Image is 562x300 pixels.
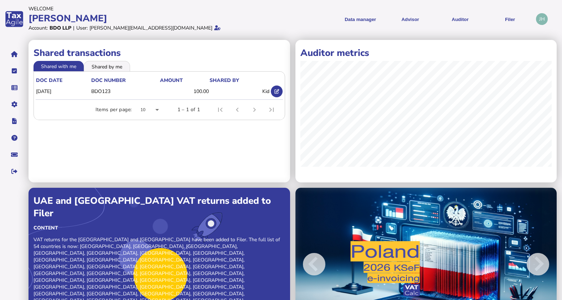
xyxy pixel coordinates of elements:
div: shared by [210,77,269,84]
div: Items per page: [96,106,132,113]
button: Sign out [7,164,22,179]
div: 1 – 1 of 1 [177,106,200,113]
li: Shared with me [33,61,84,71]
button: Filer [488,10,532,28]
td: Kid [209,84,270,99]
td: BDO123 [91,84,160,99]
button: Previous page [229,101,246,118]
div: Welcome [29,5,279,12]
div: Account: [29,25,48,31]
div: shared by [210,77,239,84]
button: Shows a dropdown of Data manager options [338,10,383,28]
div: [PERSON_NAME][EMAIL_ADDRESS][DOMAIN_NAME] [89,25,212,31]
td: 100.00 [160,84,209,99]
td: [DATE] [36,84,91,99]
div: Content [33,224,285,231]
div: [PERSON_NAME] [29,12,279,25]
div: User: [76,25,88,31]
button: Help pages [7,130,22,145]
h1: Auditor metrics [300,47,552,59]
button: Open shared transaction [271,86,283,97]
menu: navigate products [282,10,532,28]
div: Amount [160,77,209,84]
div: doc date [36,77,91,84]
div: Profile settings [536,13,548,25]
h1: Shared transactions [33,47,285,59]
div: UAE and [GEOGRAPHIC_DATA] VAT returns added to Filer [33,195,285,219]
li: Shared by me [84,61,130,71]
div: | [73,25,74,31]
button: Shows a dropdown of VAT Advisor options [388,10,433,28]
div: doc number [91,77,126,84]
button: Next page [246,101,263,118]
div: doc number [91,77,159,84]
button: First page [212,101,229,118]
button: Manage settings [7,97,22,112]
div: doc date [36,77,62,84]
button: Tasks [7,63,22,78]
div: Amount [160,77,183,84]
button: Last page [263,101,280,118]
button: Home [7,47,22,62]
div: BDO LLP [50,25,71,31]
button: Raise a support ticket [7,147,22,162]
button: Data manager [7,80,22,95]
button: Auditor [438,10,483,28]
button: Developer hub links [7,114,22,129]
i: Email verified [214,25,221,30]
